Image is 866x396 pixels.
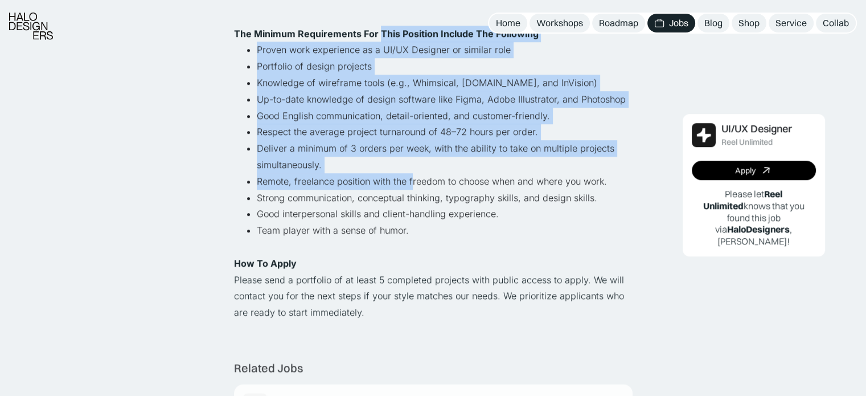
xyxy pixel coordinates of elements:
p: Please let knows that you found this job via , [PERSON_NAME]! [692,188,816,247]
a: Home [489,14,527,32]
div: Service [775,17,807,29]
li: Deliver a minimum of 3 orders per week, with the ability to take on multiple projects simultaneou... [257,140,633,173]
div: Shop [738,17,760,29]
b: Reel Unlimited [703,188,783,211]
strong: How To Apply [234,258,297,269]
div: Workshops [536,17,583,29]
div: Collab [823,17,849,29]
p: ‍ [234,255,633,272]
a: Shop [732,14,766,32]
li: Good interpersonal skills and client-handling experience. [257,206,633,222]
li: Proven work experience as a UI/UX Designer or similar role [257,42,633,58]
p: ‍ [234,9,633,26]
div: UI/UX Designer [721,123,792,135]
div: Home [496,17,520,29]
a: Service [769,14,814,32]
li: Respect the average project turnaround of 48–72 hours per order. [257,124,633,140]
a: Roadmap [592,14,645,32]
a: Workshops [530,14,590,32]
li: Up-to-date knowledge of design software like Figma, Adobe Illustrator, and Photoshop [257,91,633,108]
div: Apply [735,166,756,175]
a: Jobs [647,14,695,32]
b: HaloDesigners [727,223,790,235]
p: Please send a portfolio of at least 5 completed projects with public access to apply. We will con... [234,272,633,321]
div: Blog [704,17,723,29]
img: Job Image [692,123,716,147]
li: Remote, freelance position with the freedom to choose when and where you work. [257,173,633,190]
a: Blog [697,14,729,32]
div: Related Jobs [234,361,303,375]
li: Portfolio of design projects [257,58,633,75]
a: Collab [816,14,856,32]
div: Roadmap [599,17,638,29]
div: Reel Unlimited [721,137,773,147]
strong: The Minimum Requirements For This Position Include The Following [234,28,539,39]
div: Jobs [669,17,688,29]
li: Team player with a sense of humor. [257,222,633,255]
li: Knowledge of wireframe tools (e.g., Whimsical, [DOMAIN_NAME], and InVision) [257,75,633,91]
li: Good English communication, detail-oriented, and customer-friendly. [257,108,633,124]
li: Strong communication, conceptual thinking, typography skills, and design skills. [257,190,633,206]
a: Apply [692,161,816,180]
